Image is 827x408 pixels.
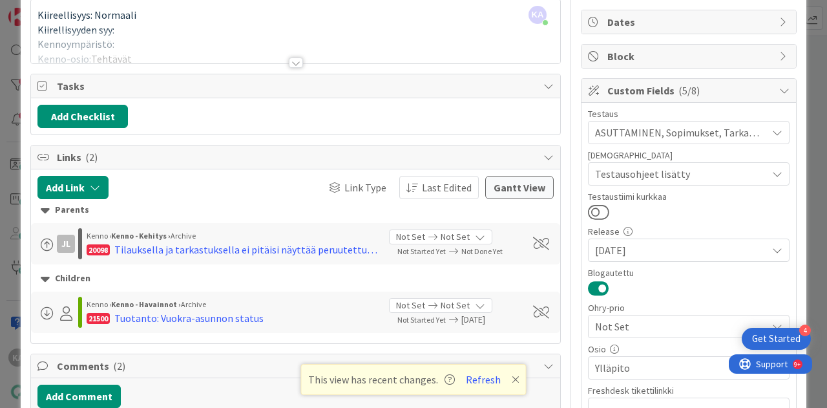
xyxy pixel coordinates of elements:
div: Testaustiimi kurkkaa [588,192,790,201]
div: 4 [799,325,811,336]
div: 20098 [87,244,110,255]
div: Blogautettu [588,268,790,277]
span: Not Set [441,230,470,244]
span: Not Set [595,317,760,336]
span: Comments [57,358,537,374]
b: Kenno - Havainnot › [111,299,181,309]
span: [DATE] [595,242,767,258]
button: Last Edited [399,176,479,199]
div: [DEMOGRAPHIC_DATA] [588,151,790,160]
span: ( 2 ) [113,360,125,372]
button: Add Link [37,176,109,199]
span: ( 2 ) [85,151,98,164]
span: Archive [171,231,196,241]
div: 21500 [87,313,110,324]
span: Kiireellisyys: Normaali [37,8,136,21]
div: Testaus [588,109,790,118]
span: Not Started Yet [397,315,446,325]
div: JL [57,235,75,253]
span: Custom Fields [607,83,773,98]
span: Block [607,48,773,64]
span: Dates [607,14,773,30]
span: Last Edited [422,180,472,195]
button: Gantt View [485,176,554,199]
b: Kenno - Kehitys › [111,231,171,241]
div: Children [41,272,550,286]
span: Kenno › [87,299,111,309]
span: This view has recent changes. [308,372,455,387]
span: Not Started Yet [397,246,446,256]
button: Add Comment [37,385,121,408]
span: Kenno › [87,231,111,241]
span: Ylläpito [595,360,767,376]
div: Ohry-prio [588,303,790,312]
div: Get Started [752,332,801,345]
div: Parents [41,203,550,217]
span: Link Type [344,180,386,195]
span: Not Set [396,230,425,244]
span: Testausohjeet lisätty [595,166,767,182]
span: ASUTTAMINEN, Sopimukset, Tarkastukset [595,125,767,140]
button: Add Checklist [37,105,128,128]
span: [DATE] [461,313,518,327]
span: Kiirellisyyden syy: [37,23,114,36]
span: Archive [181,299,206,309]
div: Tilauksella ja tarkastuksella ei pitäisi näyttää peruutettuja ja irtisanottuja sopimuksia tulevis... [114,242,379,257]
div: Release [588,227,790,236]
div: Open Get Started checklist, remaining modules: 4 [742,328,811,350]
span: ( 5/8 ) [678,84,700,97]
button: Refresh [461,371,505,388]
span: Not Set [441,299,470,312]
span: KA [529,6,547,24]
div: Tuotanto: Vuokra-asunnon status [114,310,264,326]
span: Not Set [396,299,425,312]
span: Links [57,149,537,165]
div: Osio [588,345,790,354]
div: Freshdesk tikettilinkki [588,386,790,395]
span: Support [27,2,59,17]
div: 9+ [65,5,72,16]
span: Not Done Yet [461,246,503,256]
span: Tasks [57,78,537,94]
